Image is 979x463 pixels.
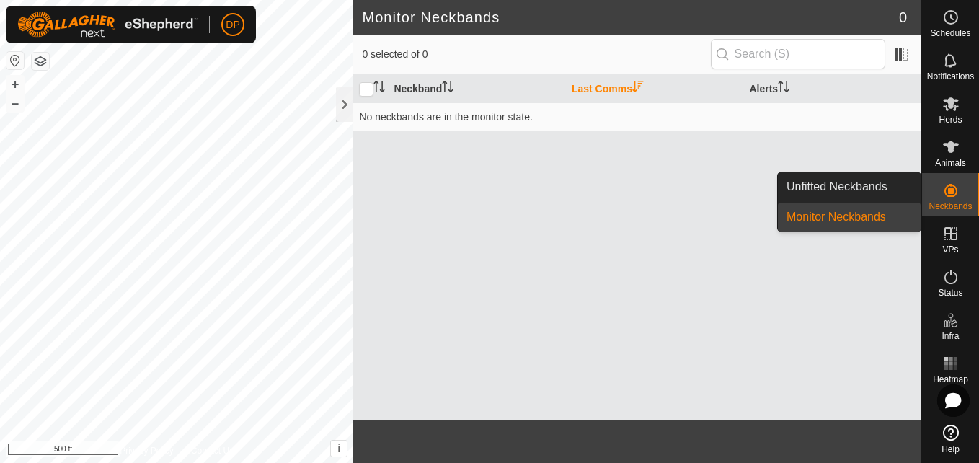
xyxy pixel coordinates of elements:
button: Map Layers [32,53,49,70]
p-sorticon: Activate to sort [778,83,789,94]
span: VPs [942,245,958,254]
span: Help [942,445,960,454]
th: Alerts [743,75,921,103]
td: No neckbands are in the monitor state. [353,102,921,131]
p-sorticon: Activate to sort [442,83,453,94]
span: DP [226,17,239,32]
input: Search (S) [711,39,885,69]
span: Animals [935,159,966,167]
a: Help [922,419,979,459]
a: Unfitted Neckbands [778,172,921,201]
button: Reset Map [6,52,24,69]
button: i [331,441,347,457]
span: Status [938,288,962,297]
p-sorticon: Activate to sort [632,83,644,94]
img: Gallagher Logo [17,12,198,38]
span: Herds [939,115,962,124]
th: Neckband [388,75,566,103]
span: Infra [942,332,959,340]
th: Last Comms [566,75,744,103]
p-sorticon: Activate to sort [373,83,385,94]
a: Privacy Policy [120,444,174,457]
span: Schedules [930,29,970,38]
button: – [6,94,24,112]
button: + [6,76,24,93]
span: i [337,442,340,454]
span: Monitor Neckbands [787,208,886,226]
span: Unfitted Neckbands [787,178,887,195]
span: 0 [899,6,907,28]
span: 0 selected of 0 [362,47,710,62]
span: Heatmap [933,375,968,384]
h2: Monitor Neckbands [362,9,899,26]
span: Notifications [927,72,974,81]
a: Monitor Neckbands [778,203,921,231]
span: Neckbands [929,202,972,211]
a: Contact Us [191,444,234,457]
